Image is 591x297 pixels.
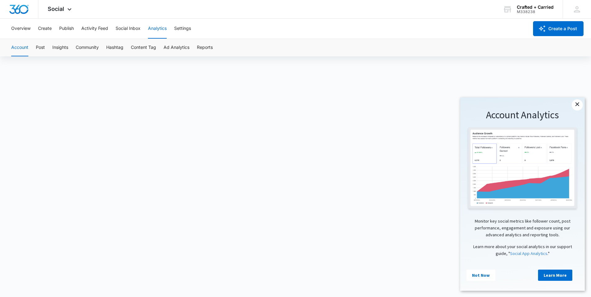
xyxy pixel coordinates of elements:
button: Content Tag [131,39,156,56]
button: Hashtag [106,39,123,56]
button: Reports [197,39,213,56]
button: Social Inbox [116,19,141,39]
button: Activity Feed [81,19,108,39]
a: Learn More [78,172,112,183]
p: Learn more about your social analytics in our support guide, " ." [6,146,118,160]
button: Community [76,39,99,56]
a: Close modal [112,2,123,13]
div: account name [517,5,554,10]
button: Analytics [148,19,167,39]
button: Ad Analytics [164,39,189,56]
button: Create a Post [533,21,584,36]
div: account id [517,10,554,14]
h1: Account Analytics [6,11,118,24]
a: Social App Analytics [50,153,87,159]
button: Insights [52,39,68,56]
button: Publish [59,19,74,39]
button: Account [11,39,28,56]
span: Social [48,6,64,12]
p: Monitor key social metrics like follower count, post performance, engagement and exposure using o... [6,120,118,141]
button: Settings [174,19,191,39]
button: Overview [11,19,31,39]
button: Create [38,19,52,39]
a: Not Now [6,172,35,183]
button: Post [36,39,45,56]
